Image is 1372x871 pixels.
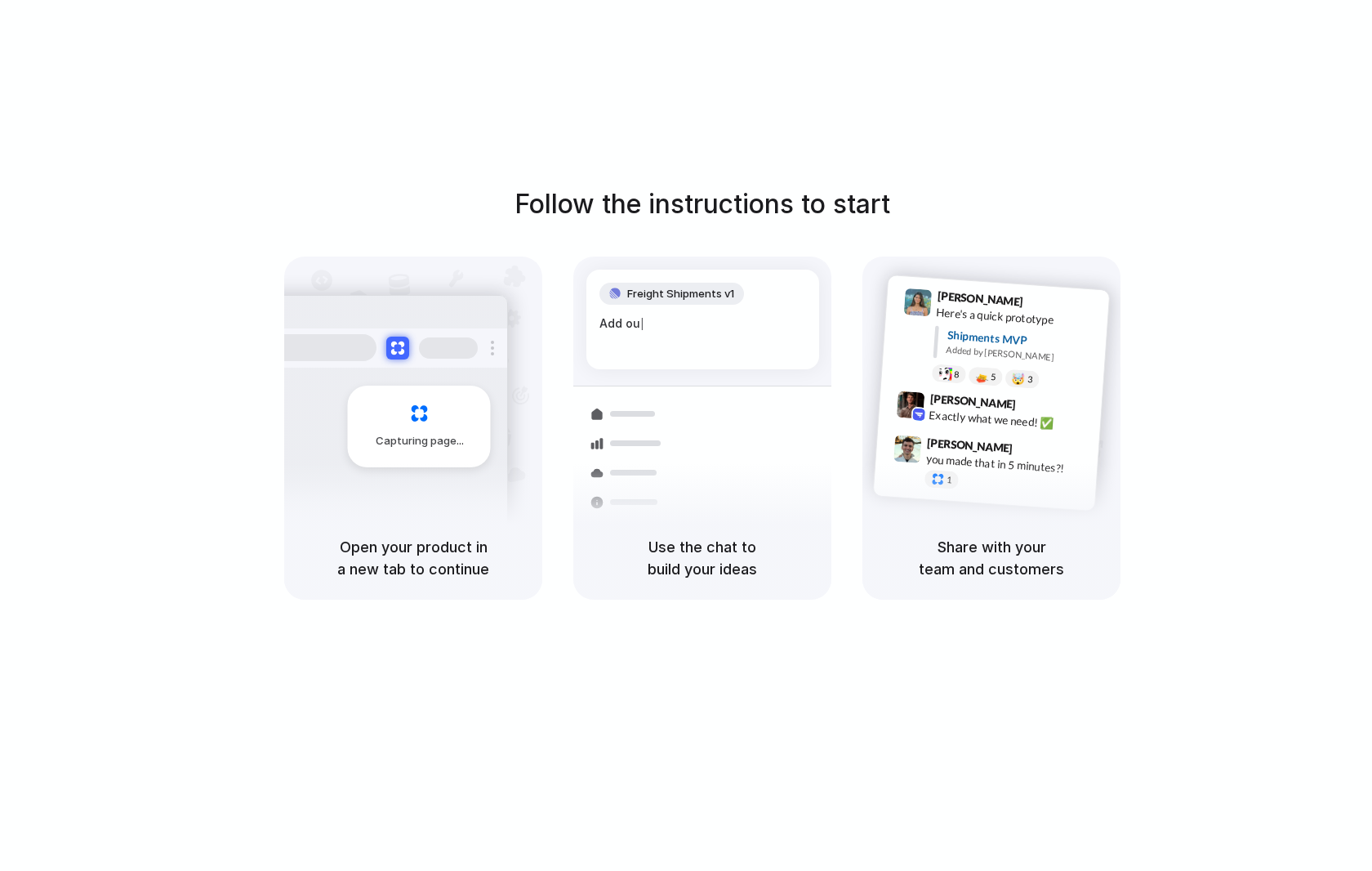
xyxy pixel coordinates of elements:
div: Here's a quick prototype [936,303,1099,331]
span: 9:47 AM [1018,441,1051,461]
div: Added by [PERSON_NAME] [946,343,1096,367]
div: 🤯 [1012,373,1026,385]
span: 3 [1027,375,1033,384]
span: [PERSON_NAME] [929,389,1016,413]
span: 1 [947,476,952,485]
h5: Open your product in a new tab to continue [304,536,523,580]
span: Freight Shipments v1 [627,286,734,302]
span: | [640,317,644,330]
div: Shipments MVP [947,326,1098,353]
span: Capturing page [376,433,466,449]
span: 5 [991,372,996,381]
span: [PERSON_NAME] [937,287,1023,310]
h1: Follow the instructions to start [514,185,890,224]
h5: Share with your team and customers [882,536,1101,580]
div: you made that in 5 minutes?! [925,450,1089,478]
span: [PERSON_NAME] [927,433,1013,457]
span: 9:42 AM [1021,397,1054,417]
div: Add ou [599,315,806,333]
span: 8 [954,369,960,378]
span: 9:41 AM [1028,294,1062,314]
h5: Use the chat to build your ideas [593,536,812,580]
div: Exactly what we need! ✅ [929,406,1092,434]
